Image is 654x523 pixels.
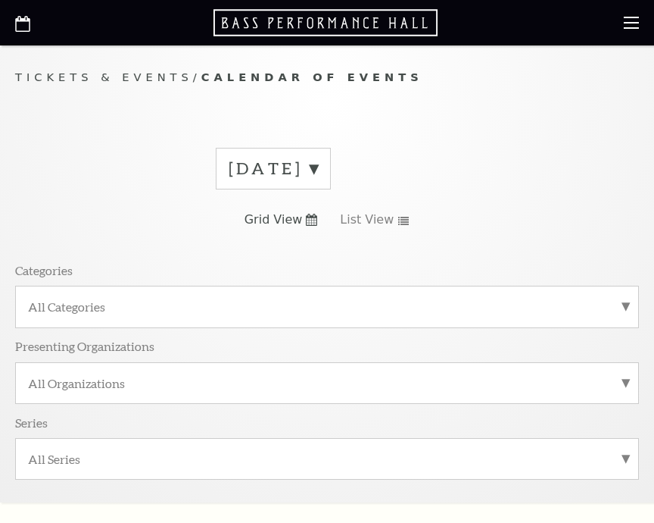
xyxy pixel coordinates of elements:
p: Categories [15,262,73,278]
label: All Categories [28,299,626,315]
label: All Organizations [28,375,626,391]
span: Calendar of Events [201,70,423,83]
label: All Series [28,451,626,467]
span: Grid View [244,211,303,228]
span: List View [340,211,394,228]
span: Tickets & Events [15,70,193,83]
p: Presenting Organizations [15,338,154,354]
label: [DATE] [229,157,318,180]
p: Series [15,415,48,431]
p: / [15,68,639,87]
